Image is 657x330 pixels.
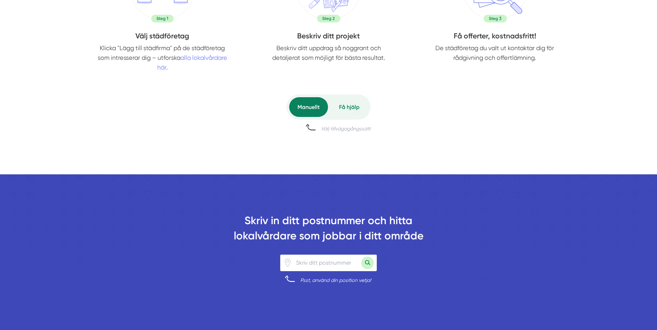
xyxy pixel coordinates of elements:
div: Manuellt [289,97,328,117]
h4: Få offerter, kostnadsfritt! [412,31,578,43]
button: Sök med postnummer [361,257,374,269]
p: Klicka "Lägg till städfirma" på de städföretag som intresserar dig – utforska . [96,43,229,72]
h4: Beskriv ditt projekt [246,31,412,43]
span: Klicka för att använda din position. [283,258,292,267]
p: De städföretag du valt ut kontaktar dig för rådgivning och offertlämning. [428,43,561,63]
div: Få hjälp [331,97,368,117]
h4: Välj städföretag [79,31,246,43]
a: alla lokalvårdare här [157,54,227,71]
svg: Pin / Karta [283,258,292,267]
p: Beskriv ditt uppdrag så noggrant och detaljerat som möjligt för bästa resultat. [262,43,395,63]
h2: Skriv in ditt postnummer och hitta lokalvårdare som jobbar i ditt område [212,213,445,248]
div: Välj tillvägagångssätt [321,125,371,132]
div: Psst, använd din position vetja! [300,277,371,284]
input: Skriv ditt postnummer [292,255,361,271]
